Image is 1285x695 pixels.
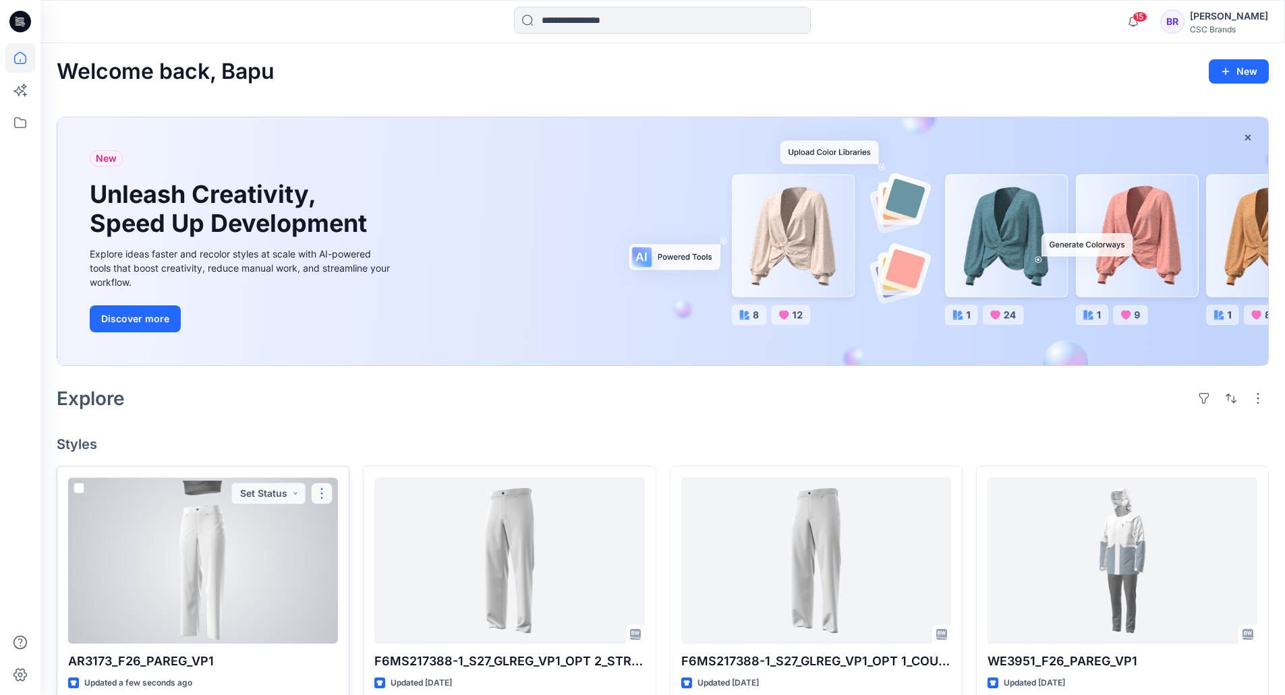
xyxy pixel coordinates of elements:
h4: Styles [57,436,1269,452]
span: New [96,150,117,167]
button: Discover more [90,305,181,332]
div: Explore ideas faster and recolor styles at scale with AI-powered tools that boost creativity, red... [90,247,393,289]
a: Discover more [90,305,393,332]
p: Updated [DATE] [697,676,759,690]
p: F6MS217388-1_S27_GLREG_VP1_OPT 2_STRAIGHT W-B [374,652,644,671]
a: AR3173_F26_PAREG_VP1 [68,477,338,644]
a: F6MS217388-1_S27_GLREG_VP1_OPT 2_STRAIGHT W-B [374,477,644,644]
p: Updated [DATE] [391,676,452,690]
a: F6MS217388-1_S27_GLREG_VP1_OPT 1_COUNTOUR W-B [681,477,951,644]
p: F6MS217388-1_S27_GLREG_VP1_OPT 1_COUNTOUR W-B [681,652,951,671]
h2: Explore [57,388,125,409]
span: 15 [1133,11,1147,22]
h2: Welcome back, Bapu [57,59,275,84]
div: [PERSON_NAME] [1190,8,1268,24]
p: AR3173_F26_PAREG_VP1 [68,652,338,671]
a: WE3951_F26_PAREG_VP1 [988,477,1257,644]
div: BR [1160,9,1184,34]
p: Updated [DATE] [1004,676,1065,690]
p: WE3951_F26_PAREG_VP1 [988,652,1257,671]
h1: Unleash Creativity, Speed Up Development [90,180,373,238]
div: CSC Brands [1190,24,1268,34]
button: New [1209,59,1269,84]
p: Updated a few seconds ago [84,676,192,690]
